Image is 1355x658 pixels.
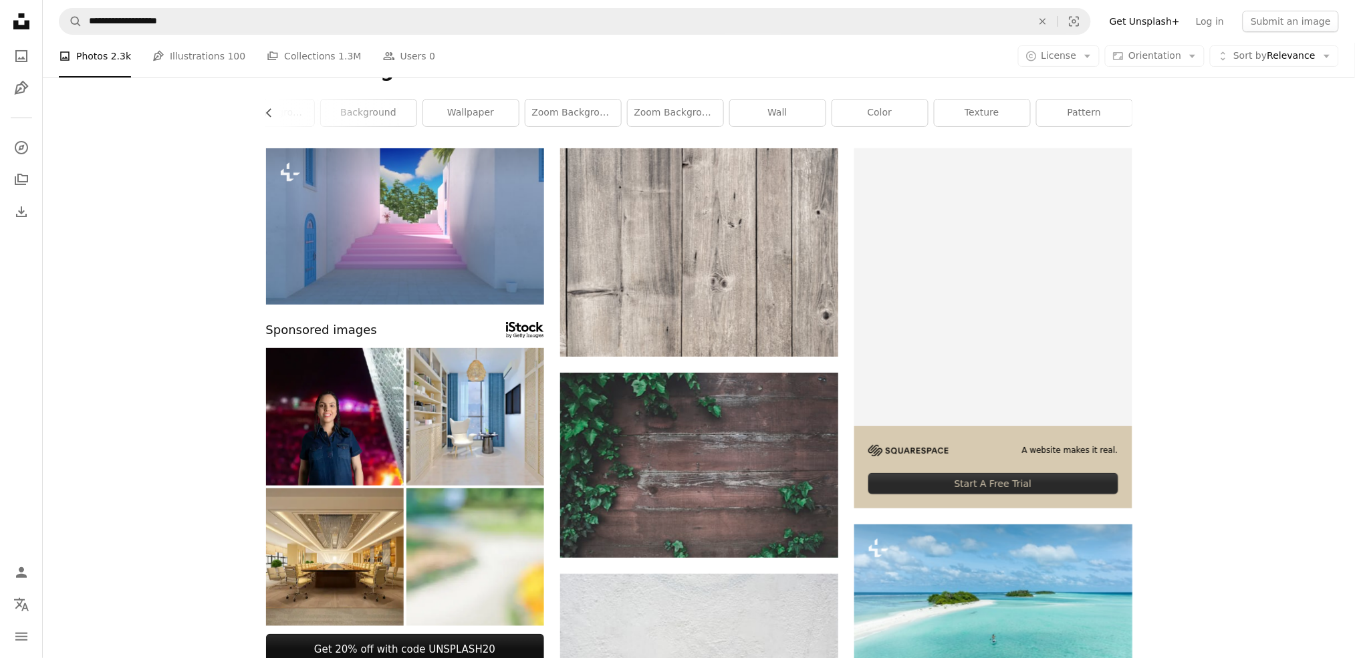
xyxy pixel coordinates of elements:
img: 3d render of home office working in pandemic days [266,488,404,626]
span: 1.3M [338,49,361,63]
img: 3d render of home office working in pandemic days [406,348,544,486]
a: photo of gray wood plank [560,246,838,258]
button: Menu [8,623,35,650]
button: Submit an image [1243,11,1339,32]
div: Start A Free Trial [868,473,1118,494]
a: Download History [8,198,35,225]
button: Clear [1028,9,1058,34]
a: Home — Unsplash [8,8,35,37]
a: wallpaper [423,100,519,126]
a: zoom background office [628,100,723,126]
span: Sponsored images [266,321,377,340]
a: a pink staircase leading to a palm tree [266,220,544,232]
img: photo of gray wood plank [560,148,838,357]
button: scroll list to the left [266,100,281,126]
img: Abstract park landscape Bokeh [406,488,544,626]
a: color [832,100,928,126]
span: Relevance [1233,49,1316,63]
span: 0 [429,49,435,63]
form: Find visuals sitewide [59,8,1091,35]
a: Log in / Sign up [8,559,35,586]
a: wall [730,100,826,126]
span: 100 [228,49,246,63]
button: Language [8,591,35,618]
a: Get Unsplash+ [1102,11,1188,32]
span: License [1041,50,1077,61]
a: Log in [1188,11,1232,32]
span: A website makes it real. [1022,445,1118,456]
a: zoom background office free [525,100,621,126]
a: background [321,100,416,126]
a: Illustrations [8,75,35,102]
a: Explore [8,134,35,161]
button: License [1018,45,1100,67]
span: Sort by [1233,50,1267,61]
span: Orientation [1128,50,1181,61]
button: Sort byRelevance [1210,45,1339,67]
a: pattern [1037,100,1132,126]
button: Visual search [1058,9,1090,34]
a: Collections [8,166,35,193]
a: Collections 1.3M [267,35,361,77]
a: texture [935,100,1030,126]
a: Users 0 [383,35,436,77]
img: file-1705255347840-230a6ab5bca9image [868,445,949,456]
a: Photos [8,43,35,69]
a: a person on a surfboard in the middle of the ocean [854,596,1132,608]
button: Search Unsplash [59,9,82,34]
img: portrait of woman with virtual background show [266,348,404,486]
a: green vine plant beside wall [560,459,838,471]
a: Illustrations 100 [152,35,245,77]
a: A website makes it real.Start A Free Trial [854,148,1132,508]
img: a pink staircase leading to a palm tree [266,148,544,305]
img: green vine plant beside wall [560,373,838,558]
button: Orientation [1105,45,1205,67]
